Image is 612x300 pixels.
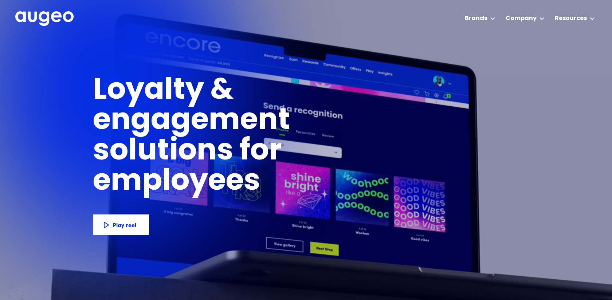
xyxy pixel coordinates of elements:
[465,14,487,23] div: Brands
[93,214,149,235] a: Play reel
[555,14,587,23] div: Resources
[93,167,273,197] h1: employees
[15,11,74,27] a: home
[15,11,74,26] img: Augeo's full logo in white.
[93,76,408,167] h1: Loyalty & engagement solutions for
[506,14,537,23] div: Company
